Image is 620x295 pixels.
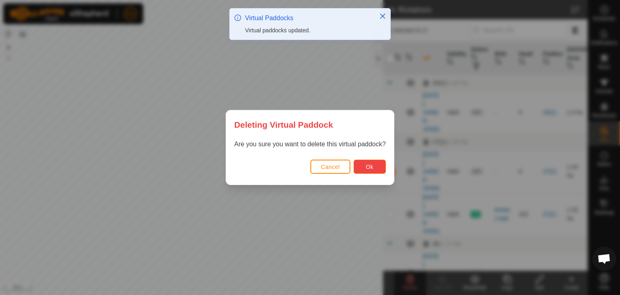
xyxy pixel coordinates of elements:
[366,164,373,170] span: Ok
[234,118,333,131] span: Deleting Virtual Paddock
[310,160,350,174] button: Cancel
[354,160,386,174] button: Ok
[245,13,371,23] div: Virtual Paddocks
[592,247,616,271] div: Open chat
[377,11,388,22] button: Close
[245,26,371,35] div: Virtual paddocks updated.
[234,139,385,149] p: Are you sure you want to delete this virtual paddock?
[321,164,340,170] span: Cancel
